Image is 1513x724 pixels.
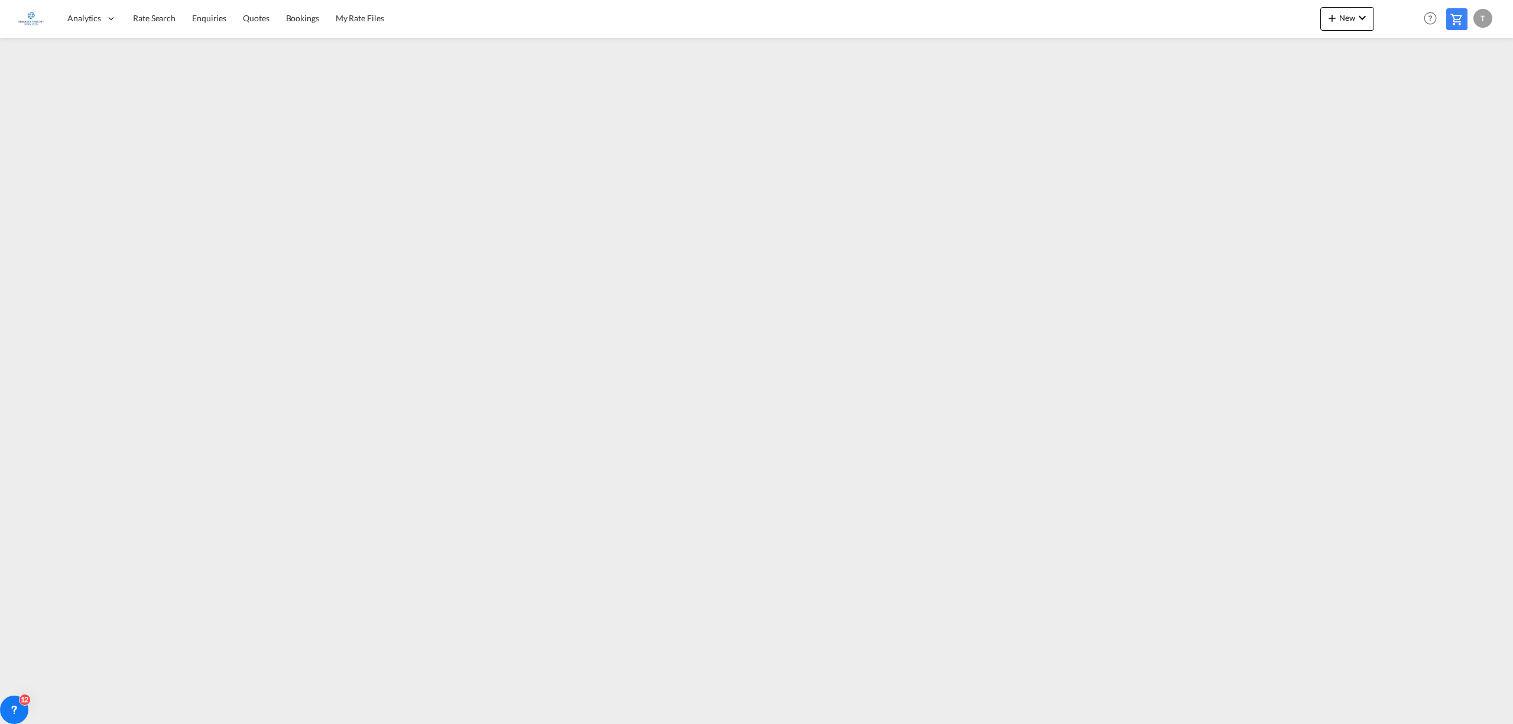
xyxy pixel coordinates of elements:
[192,13,226,23] span: Enquiries
[336,13,384,23] span: My Rate Files
[1325,11,1339,25] md-icon: icon-plus 400-fg
[1473,9,1492,28] div: T
[1420,8,1446,30] div: Help
[67,12,101,24] span: Analytics
[1420,8,1440,28] span: Help
[243,13,269,23] span: Quotes
[1325,13,1369,22] span: New
[1320,7,1374,31] button: icon-plus 400-fgNewicon-chevron-down
[18,5,44,32] img: 6a2c35f0b7c411ef99d84d375d6e7407.jpg
[133,13,176,23] span: Rate Search
[286,13,319,23] span: Bookings
[1355,11,1369,25] md-icon: icon-chevron-down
